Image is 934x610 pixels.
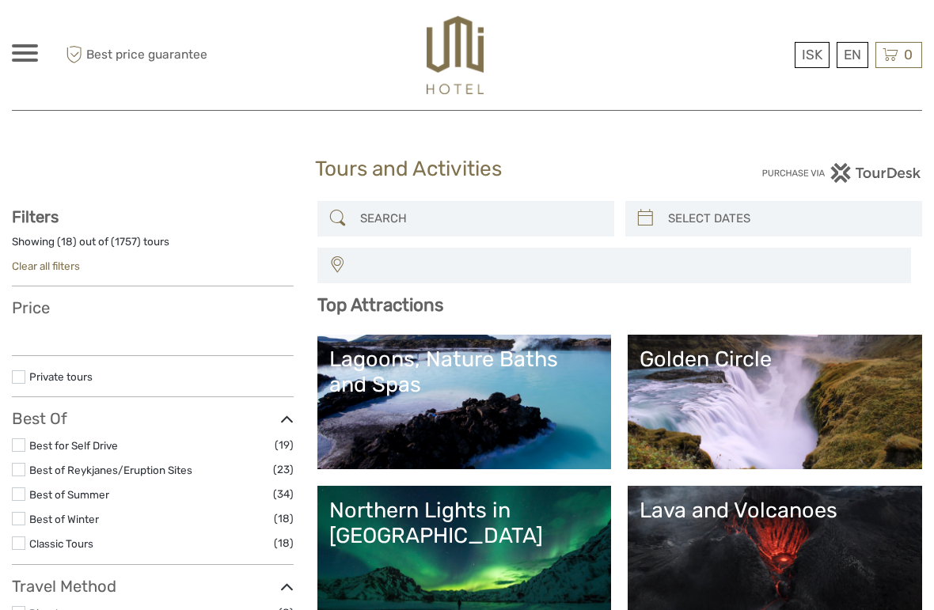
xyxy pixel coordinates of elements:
[29,370,93,383] a: Private tours
[802,47,822,63] span: ISK
[427,16,484,94] img: 526-1e775aa5-7374-4589-9d7e-5793fb20bdfc_logo_big.jpg
[115,234,137,249] label: 1757
[329,347,600,457] a: Lagoons, Nature Baths and Spas
[274,534,294,552] span: (18)
[29,537,93,550] a: Classic Tours
[329,498,600,549] div: Northern Lights in [GEOGRAPHIC_DATA]
[12,298,294,317] h3: Price
[275,436,294,454] span: (19)
[29,488,109,501] a: Best of Summer
[640,347,910,457] a: Golden Circle
[640,498,910,523] div: Lava and Volcanoes
[640,347,910,372] div: Golden Circle
[662,205,914,233] input: SELECT DATES
[640,498,910,608] a: Lava and Volcanoes
[273,485,294,503] span: (34)
[62,42,240,68] span: Best price guarantee
[61,234,73,249] label: 18
[12,207,59,226] strong: Filters
[317,294,443,316] b: Top Attractions
[329,498,600,608] a: Northern Lights in [GEOGRAPHIC_DATA]
[12,577,294,596] h3: Travel Method
[29,439,118,452] a: Best for Self Drive
[274,510,294,528] span: (18)
[12,409,294,428] h3: Best Of
[29,513,99,525] a: Best of Winter
[315,157,618,182] h1: Tours and Activities
[902,47,915,63] span: 0
[837,42,868,68] div: EN
[761,163,922,183] img: PurchaseViaTourDesk.png
[354,205,606,233] input: SEARCH
[29,464,192,476] a: Best of Reykjanes/Eruption Sites
[12,260,80,272] a: Clear all filters
[273,460,294,479] span: (23)
[329,347,600,398] div: Lagoons, Nature Baths and Spas
[12,234,294,259] div: Showing ( ) out of ( ) tours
